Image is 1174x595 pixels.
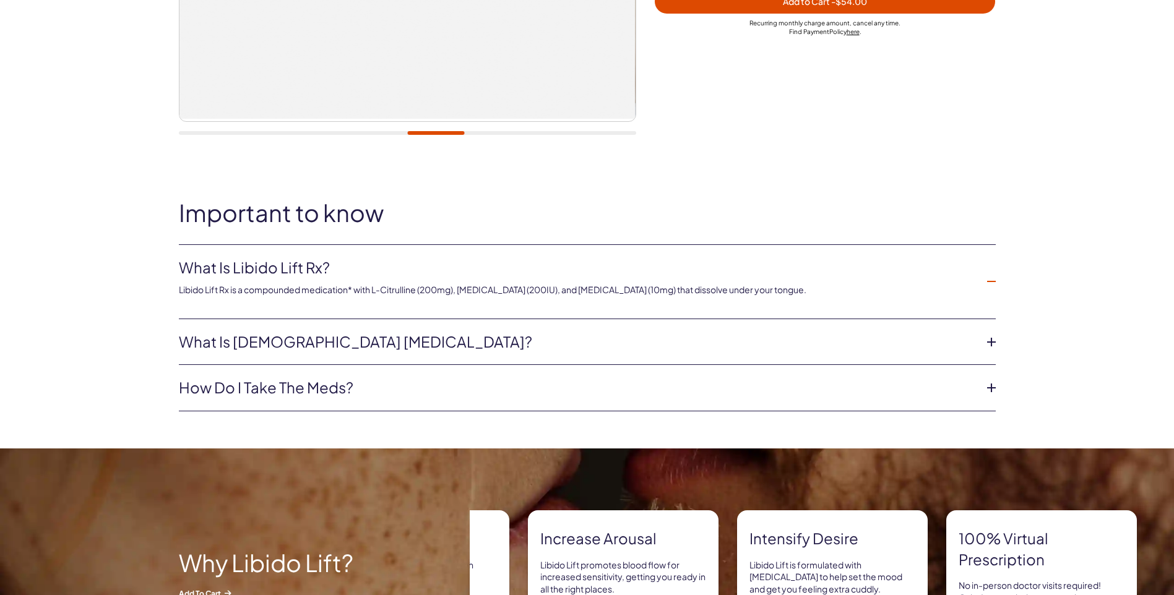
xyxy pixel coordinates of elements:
strong: Intensify Desire [749,528,915,549]
span: Find Payment [789,28,829,35]
a: What is Libido Lift Rx? [179,257,976,278]
strong: 100% virtual prescription [959,528,1124,570]
a: here [847,28,860,35]
a: How do I take the meds? [179,377,976,398]
h2: Important to know [179,200,996,226]
h2: Why Libido Lift? [179,550,402,576]
strong: Increase arousal [540,528,706,549]
p: Libido Lift Rx is a compounded medication* with L-Citrulline (200mg), [MEDICAL_DATA] (200IU), and... [179,284,976,296]
a: What is [DEMOGRAPHIC_DATA] [MEDICAL_DATA]? [179,332,976,353]
div: Recurring monthly charge amount , cancel any time. Policy . [655,19,996,36]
